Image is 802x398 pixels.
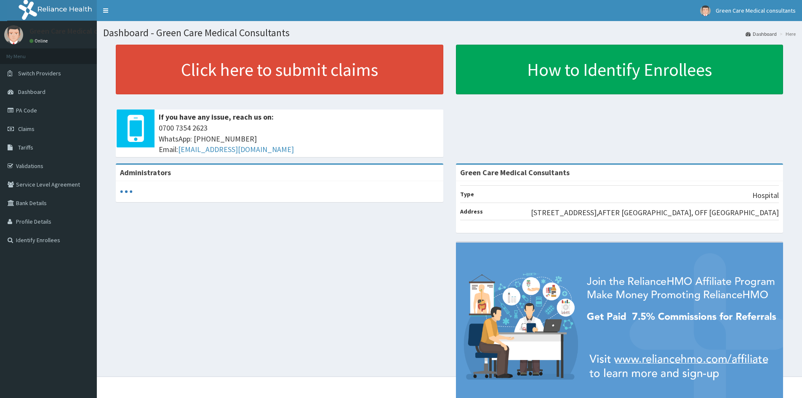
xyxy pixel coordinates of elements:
strong: Green Care Medical Consultants [460,168,570,177]
svg: audio-loading [120,185,133,198]
p: Hospital [752,190,779,201]
li: Here [778,30,796,37]
span: Green Care Medical consultants [716,7,796,14]
p: Green Care Medical consultants [29,27,133,35]
span: Tariffs [18,144,33,151]
a: How to Identify Enrollees [456,45,783,94]
span: Claims [18,125,35,133]
img: User Image [700,5,711,16]
a: Online [29,38,50,44]
b: Administrators [120,168,171,177]
img: User Image [4,25,23,44]
a: [EMAIL_ADDRESS][DOMAIN_NAME] [178,144,294,154]
p: [STREET_ADDRESS],AFTER [GEOGRAPHIC_DATA], OFF [GEOGRAPHIC_DATA] [531,207,779,218]
h1: Dashboard - Green Care Medical Consultants [103,27,796,38]
a: Dashboard [746,30,777,37]
span: Dashboard [18,88,45,96]
b: If you have any issue, reach us on: [159,112,274,122]
b: Type [460,190,474,198]
span: 0700 7354 2623 WhatsApp: [PHONE_NUMBER] Email: [159,123,439,155]
a: Click here to submit claims [116,45,443,94]
b: Address [460,208,483,215]
span: Switch Providers [18,69,61,77]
